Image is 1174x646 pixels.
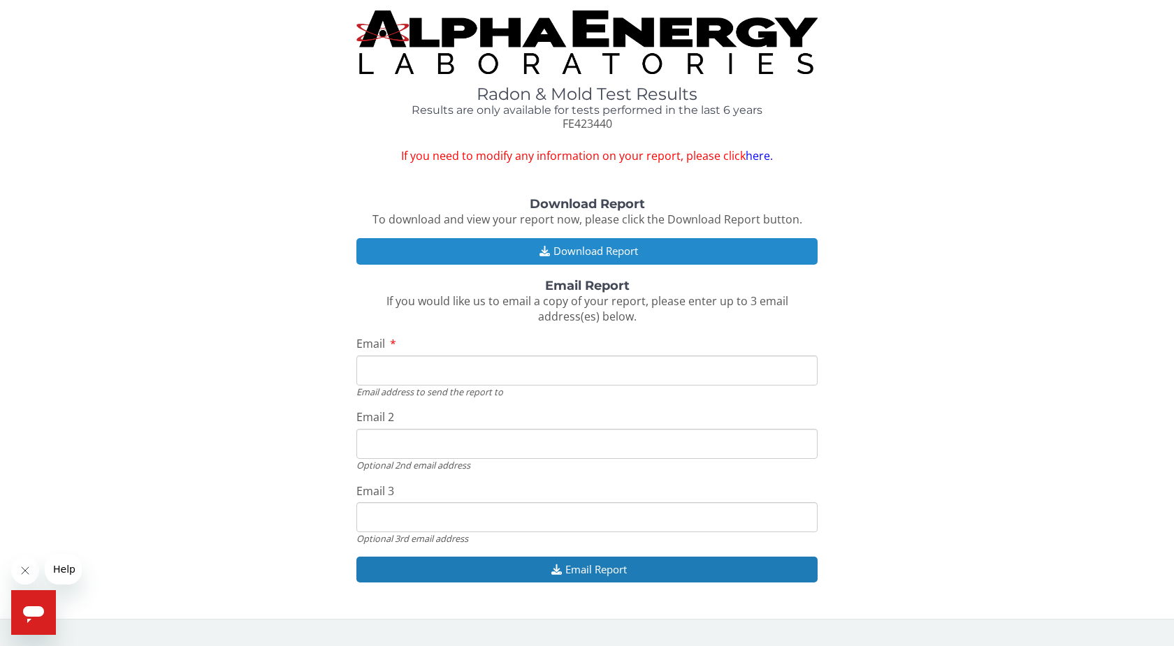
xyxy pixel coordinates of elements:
[356,85,818,103] h1: Radon & Mold Test Results
[356,483,394,499] span: Email 3
[356,459,818,471] div: Optional 2nd email address
[356,104,818,117] h4: Results are only available for tests performed in the last 6 years
[372,212,802,227] span: To download and view your report now, please click the Download Report button.
[530,196,645,212] strong: Download Report
[545,278,630,293] strong: Email Report
[11,590,56,635] iframe: Button to launch messaging window
[45,554,82,585] iframe: Message from company
[356,409,394,425] span: Email 2
[746,148,773,163] a: here.
[563,116,612,131] span: FE423440
[356,10,818,74] img: TightCrop.jpg
[356,336,385,351] span: Email
[356,386,818,398] div: Email address to send the report to
[11,557,39,585] iframe: Close message
[356,532,818,545] div: Optional 3rd email address
[356,238,818,264] button: Download Report
[356,148,818,164] span: If you need to modify any information on your report, please click
[356,557,818,582] button: Email Report
[386,293,788,325] span: If you would like us to email a copy of your report, please enter up to 3 email address(es) below.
